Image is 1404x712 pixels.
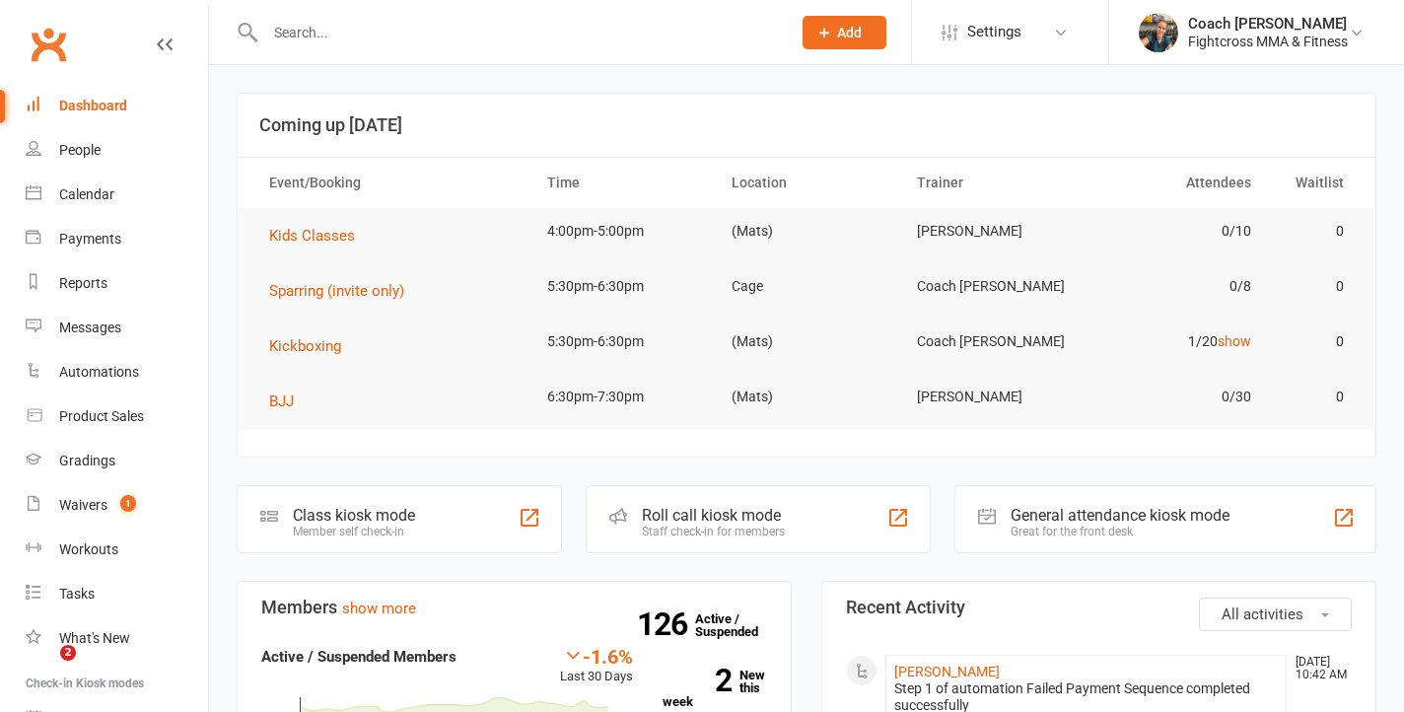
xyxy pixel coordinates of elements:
div: Workouts [59,541,118,557]
td: 0/10 [1084,208,1269,254]
a: Reports [26,261,208,306]
span: Sparring (invite only) [269,282,404,300]
td: [PERSON_NAME] [899,208,1085,254]
th: Location [714,158,899,208]
strong: 2 [663,666,732,695]
td: (Mats) [714,374,899,420]
button: Kickboxing [269,334,355,358]
img: thumb_image1623694743.png [1139,13,1178,52]
a: Dashboard [26,84,208,128]
td: 0 [1269,263,1362,310]
td: (Mats) [714,208,899,254]
h3: Members [261,598,767,617]
th: Attendees [1084,158,1269,208]
button: All activities [1199,598,1352,631]
div: Waivers [59,497,107,513]
a: show more [342,600,416,617]
h3: Recent Activity [846,598,1352,617]
div: People [59,142,101,158]
div: Tasks [59,586,95,602]
div: Calendar [59,186,114,202]
td: Cage [714,263,899,310]
div: Gradings [59,453,115,468]
td: 4:00pm-5:00pm [529,208,715,254]
th: Event/Booking [251,158,529,208]
a: Calendar [26,173,208,217]
a: Tasks [26,572,208,616]
a: Clubworx [24,20,73,69]
div: General attendance kiosk mode [1011,506,1229,525]
div: Roll call kiosk mode [642,506,785,525]
div: Payments [59,231,121,247]
span: All activities [1222,605,1303,623]
td: Coach [PERSON_NAME] [899,319,1085,365]
a: Payments [26,217,208,261]
div: -1.6% [560,645,633,667]
td: Coach [PERSON_NAME] [899,263,1085,310]
td: 5:30pm-6:30pm [529,319,715,365]
time: [DATE] 10:42 AM [1286,656,1351,681]
input: Search... [259,19,777,46]
iframe: Intercom live chat [20,645,67,692]
div: Dashboard [59,98,127,113]
a: 2New this week [663,669,767,708]
td: 6:30pm-7:30pm [529,374,715,420]
a: Messages [26,306,208,350]
th: Waitlist [1269,158,1362,208]
span: Kickboxing [269,337,341,355]
strong: Active / Suspended Members [261,648,456,666]
a: Waivers 1 [26,483,208,528]
td: 5:30pm-6:30pm [529,263,715,310]
a: What's New [26,616,208,661]
div: Product Sales [59,408,144,424]
div: Reports [59,275,107,291]
div: What's New [59,630,130,646]
button: Add [803,16,886,49]
th: Trainer [899,158,1085,208]
a: Gradings [26,439,208,483]
div: Class kiosk mode [293,506,415,525]
a: 126Active / Suspended [695,598,782,653]
td: 0 [1269,319,1362,365]
td: 0/8 [1084,263,1269,310]
span: 2 [60,645,76,661]
td: 0/30 [1084,374,1269,420]
a: Product Sales [26,394,208,439]
a: [PERSON_NAME] [894,664,1000,679]
div: Member self check-in [293,525,415,538]
button: Kids Classes [269,224,369,248]
a: Automations [26,350,208,394]
span: Settings [967,10,1021,54]
span: Add [837,25,862,40]
div: Automations [59,364,139,380]
div: Fightcross MMA & Fitness [1188,33,1348,50]
td: 0 [1269,208,1362,254]
div: Staff check-in for members [642,525,785,538]
button: Sparring (invite only) [269,279,418,303]
td: [PERSON_NAME] [899,374,1085,420]
h3: Coming up [DATE] [259,115,1354,135]
td: 1/20 [1084,319,1269,365]
div: Last 30 Days [560,645,633,687]
span: BJJ [269,392,294,410]
a: Workouts [26,528,208,572]
td: (Mats) [714,319,899,365]
span: 1 [120,495,136,512]
td: 0 [1269,374,1362,420]
a: show [1218,333,1251,349]
span: Kids Classes [269,227,355,245]
a: People [26,128,208,173]
button: BJJ [269,390,308,413]
div: Coach [PERSON_NAME] [1188,15,1348,33]
div: Messages [59,320,121,335]
div: Great for the front desk [1011,525,1229,538]
strong: 126 [637,609,695,639]
th: Time [529,158,715,208]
